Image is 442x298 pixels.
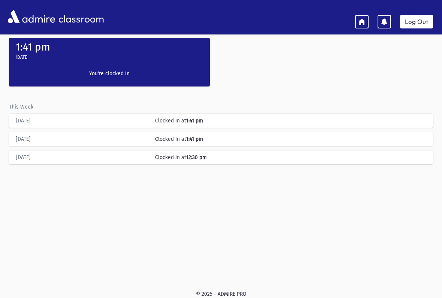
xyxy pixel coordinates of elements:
[12,290,430,298] div: © 2025 - ADMIRE PRO
[16,54,28,61] label: [DATE]
[400,15,433,28] a: Log Out
[6,8,57,25] img: AdmirePro
[16,41,50,53] label: 1:41 pm
[57,7,104,27] span: classroom
[151,153,430,161] div: Clocked In at
[12,117,151,125] div: [DATE]
[12,135,151,143] div: [DATE]
[186,136,203,142] b: 1:41 pm
[12,153,151,161] div: [DATE]
[151,135,430,143] div: Clocked In at
[186,118,203,124] b: 1:41 pm
[151,117,430,125] div: Clocked In at
[65,70,154,77] label: You're clocked in
[186,154,207,161] b: 12:30 pm
[9,103,33,111] label: This Week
